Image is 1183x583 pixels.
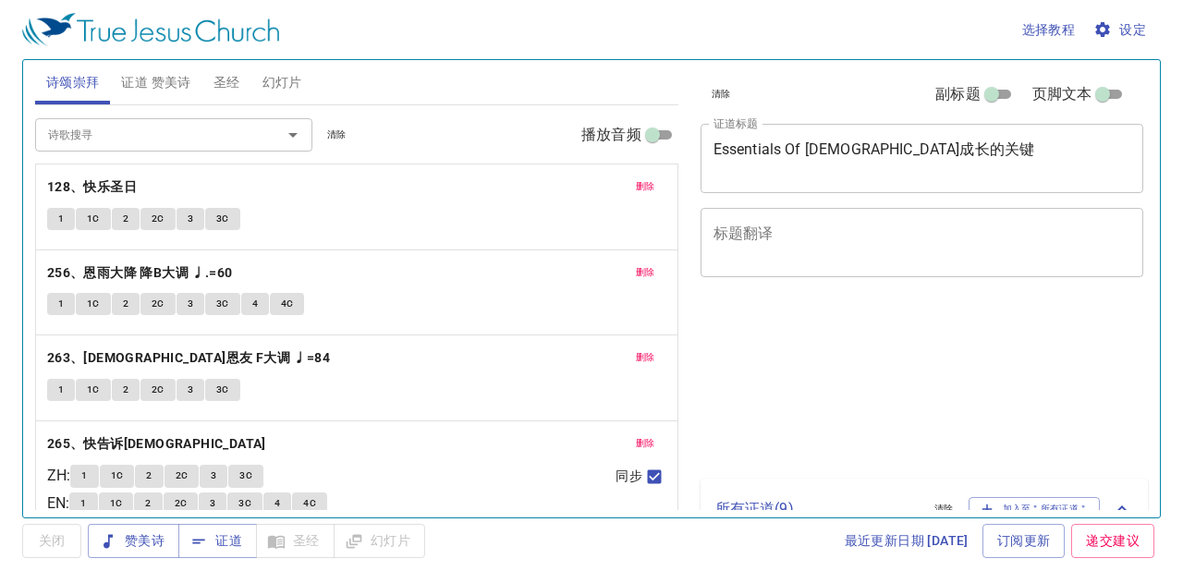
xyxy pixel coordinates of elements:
button: 选择教程 [1015,13,1083,47]
button: 3 [177,379,204,401]
span: 赞美诗 [103,529,165,553]
span: 3 [211,468,216,484]
span: 3 [188,211,193,227]
span: 2 [123,382,128,398]
button: 2 [135,465,163,487]
span: 3C [239,468,252,484]
button: 3C [228,465,263,487]
b: 256、恩雨大降 降B大调 ♩.=60 [47,261,233,285]
button: 1 [70,465,98,487]
span: 1 [80,495,86,512]
button: 1C [76,293,111,315]
button: 设定 [1090,13,1153,47]
button: 2 [112,379,140,401]
span: 清除 [327,127,347,143]
span: 副标题 [935,83,980,105]
span: 1C [111,468,124,484]
span: 删除 [636,264,655,281]
a: 递交建议 [1071,524,1154,558]
span: 1 [58,382,64,398]
span: 3C [216,382,229,398]
button: 1 [47,293,75,315]
button: 3 [177,208,204,230]
button: 3 [200,465,227,487]
span: 删除 [636,178,655,195]
span: 页脚文本 [1032,83,1092,105]
a: 最近更新日期 [DATE] [837,524,976,558]
textarea: Essentials Of [DEMOGRAPHIC_DATA]成长的关键 [713,140,1131,176]
p: ZH : [47,465,70,487]
iframe: from-child [693,297,1057,471]
button: 2C [165,465,200,487]
button: 3C [205,379,240,401]
button: 删除 [625,176,666,198]
span: 同步 [616,467,641,486]
span: 3 [188,382,193,398]
button: 证道 [178,524,257,558]
span: 1 [58,211,64,227]
button: 3 [199,492,226,515]
b: 263、[DEMOGRAPHIC_DATA]恩友 F大调 ♩=84 [47,346,330,370]
span: 4C [281,296,294,312]
span: 删除 [636,435,655,452]
a: 订阅更新 [982,524,1066,558]
span: 3C [216,296,229,312]
span: 1C [110,495,123,512]
button: 清除 [316,124,358,146]
span: 2C [152,296,165,312]
span: 4 [274,495,280,512]
span: 加入至＂所有证道＂ [981,501,1089,517]
button: 3C [205,293,240,315]
span: 2 [123,296,128,312]
span: 2 [146,468,152,484]
p: EN : [47,492,69,515]
button: 删除 [625,432,666,455]
span: 2C [152,211,165,227]
button: Open [280,122,306,148]
button: 4 [241,293,269,315]
button: 2C [140,208,176,230]
button: 256、恩雨大降 降B大调 ♩.=60 [47,261,236,285]
button: 删除 [625,261,666,284]
button: 1 [47,208,75,230]
span: 1C [87,211,100,227]
span: 设定 [1097,18,1146,42]
b: 128、快乐圣日 [47,176,137,199]
span: 证道 [193,529,242,553]
span: 清除 [934,501,954,517]
span: 3 [188,296,193,312]
button: 263、[DEMOGRAPHIC_DATA]恩友 F大调 ♩=84 [47,346,334,370]
span: 清除 [712,86,731,103]
span: 3 [210,495,215,512]
b: 265、快告诉[DEMOGRAPHIC_DATA] [47,432,266,455]
span: 3C [216,211,229,227]
button: 2C [140,379,176,401]
button: 4C [292,492,327,515]
span: 诗颂崇拜 [46,71,100,94]
button: 2 [134,492,162,515]
span: 4 [252,296,258,312]
button: 清除 [701,83,742,105]
button: 删除 [625,346,666,369]
span: 4C [303,495,316,512]
button: 1C [99,492,134,515]
span: 选择教程 [1022,18,1076,42]
span: 2C [152,382,165,398]
button: 1 [69,492,97,515]
button: 加入至＂所有证道＂ [969,497,1101,521]
button: 2C [164,492,199,515]
span: 1 [81,468,87,484]
div: 所有证道(9)清除加入至＂所有证道＂ [701,479,1149,540]
button: 128、快乐圣日 [47,176,140,199]
span: 1C [87,296,100,312]
span: 2C [175,495,188,512]
span: 1 [58,296,64,312]
button: 3 [177,293,204,315]
button: 清除 [923,498,965,520]
button: 4C [270,293,305,315]
span: 1C [87,382,100,398]
span: 递交建议 [1086,529,1140,553]
button: 1 [47,379,75,401]
button: 1C [100,465,135,487]
span: 幻灯片 [262,71,302,94]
